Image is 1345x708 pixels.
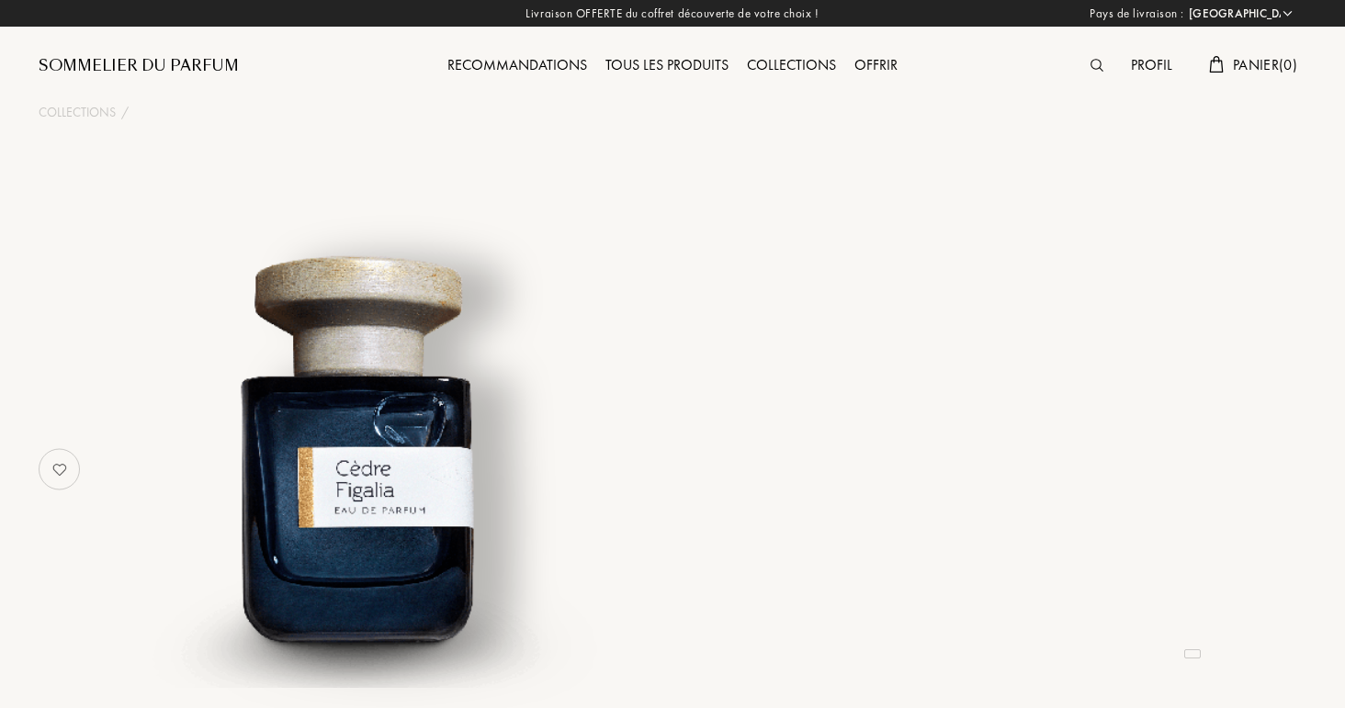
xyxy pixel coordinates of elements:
[738,55,845,74] a: Collections
[129,233,583,688] img: undefined undefined
[596,54,738,78] div: Tous les produits
[39,103,116,122] a: Collections
[1233,55,1297,74] span: Panier ( 0 )
[39,55,239,77] a: Sommelier du Parfum
[41,451,78,488] img: no_like_p.png
[845,54,907,78] div: Offrir
[1209,56,1224,73] img: cart.svg
[121,103,129,122] div: /
[438,55,596,74] a: Recommandations
[845,55,907,74] a: Offrir
[738,54,845,78] div: Collections
[596,55,738,74] a: Tous les produits
[1090,5,1184,23] span: Pays de livraison :
[1122,55,1181,74] a: Profil
[1091,59,1103,72] img: search_icn.svg
[438,54,596,78] div: Recommandations
[1122,54,1181,78] div: Profil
